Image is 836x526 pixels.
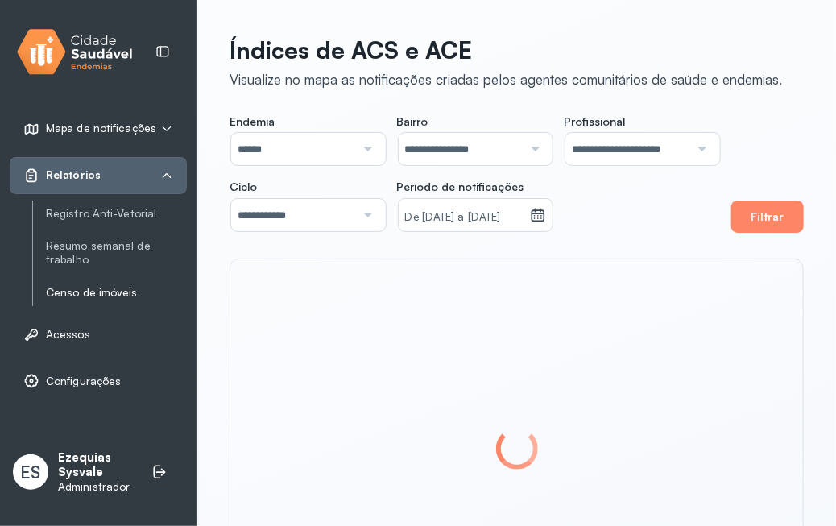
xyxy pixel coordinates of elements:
a: Resumo semanal de trabalho [46,236,187,270]
a: Censo de imóveis [46,283,187,303]
button: Filtrar [731,201,804,233]
a: Registro Anti-Vetorial [46,207,187,221]
span: Profissional [564,114,625,129]
span: Configurações [46,375,121,388]
span: Bairro [397,114,428,129]
a: Resumo semanal de trabalho [46,239,187,267]
span: Mapa de notificações [46,122,156,135]
p: Índices de ACS e ACE [230,35,782,64]
span: Relatórios [46,168,101,182]
a: Registro Anti-Vetorial [46,204,187,224]
a: Configurações [23,373,173,389]
a: Censo de imóveis [46,286,187,300]
span: Ciclo [230,180,257,194]
a: Acessos [23,326,173,342]
span: Acessos [46,328,90,342]
span: ES [21,462,41,483]
div: Visualize no mapa as notificações criadas pelos agentes comunitários de saúde e endemias. [230,71,782,88]
span: Período de notificações [397,180,524,194]
p: Ezequias Sysvale [58,450,135,481]
img: logo.svg [17,26,133,78]
p: Administrador [58,480,135,494]
small: De [DATE] a [DATE] [405,209,524,226]
span: Endemia [230,114,275,129]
